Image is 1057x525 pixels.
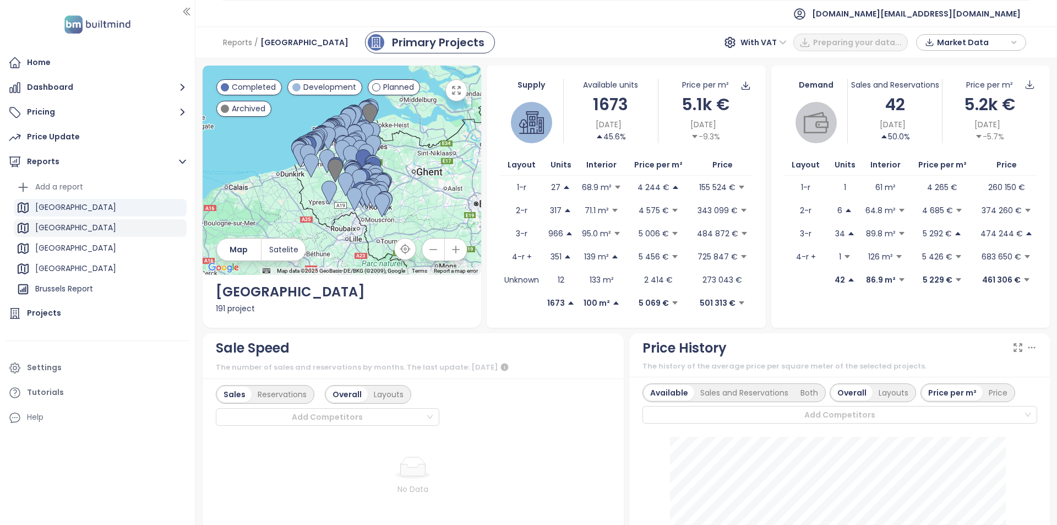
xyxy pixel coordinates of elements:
span: With VAT [740,34,787,51]
span: [DATE] [880,118,906,131]
span: [DATE] [596,118,622,131]
div: Price per m² [966,79,1013,91]
span: caret-down [738,183,745,191]
a: Terms (opens in new tab) [412,268,427,274]
td: 4-r + [500,245,543,268]
img: house [519,110,544,135]
span: caret-down [671,207,679,214]
p: 501 313 € [700,297,735,309]
p: 139 m² [584,251,609,263]
p: 68.9 m² [582,181,612,193]
p: 86.9 m² [866,274,896,286]
a: Tutorials [6,382,189,404]
span: caret-up [563,183,570,191]
span: caret-up [564,253,571,261]
p: 12 [558,274,564,286]
p: 4 244 € [638,181,669,193]
div: Price Update [27,130,80,144]
div: button [922,34,1020,51]
span: caret-down [740,230,748,237]
div: [GEOGRAPHIC_DATA] [14,240,187,257]
div: Projects [27,306,61,320]
div: 1673 [564,91,658,117]
button: Keyboard shortcuts [263,267,270,275]
div: No Data [248,483,579,495]
p: 343 099 € [698,204,738,217]
p: 4 575 € [639,204,669,217]
p: 474 244 € [980,228,1023,240]
span: caret-up [565,230,573,237]
div: 5.2k € [942,91,1037,117]
td: 3-r [784,222,827,245]
span: caret-up [612,299,620,307]
div: 191 project [216,302,468,315]
p: 5 292 € [923,228,952,240]
span: [GEOGRAPHIC_DATA] [260,33,348,52]
p: 725 847 € [698,251,738,263]
div: 42 [848,91,942,117]
th: Price [692,154,752,176]
span: caret-down [613,230,621,237]
div: -9.3% [691,131,720,143]
span: caret-down [738,299,745,307]
div: Help [27,410,43,424]
span: caret-down [671,230,679,237]
span: caret-down [691,133,699,140]
span: caret-down [1024,207,1032,214]
span: caret-up [596,133,603,140]
div: Sales [217,387,252,402]
div: [GEOGRAPHIC_DATA] [14,219,187,237]
th: Layout [500,154,543,176]
p: 89.8 m² [866,228,896,240]
div: Add a report [35,180,83,194]
a: Settings [6,357,189,379]
div: Brussels Report [14,280,187,298]
div: Available [644,385,694,400]
div: Price per m² [682,79,729,91]
span: [DATE] [690,118,716,131]
span: caret-up [564,207,571,214]
span: Map [230,243,248,256]
p: 351 [551,251,562,263]
span: caret-up [847,230,855,237]
th: Price per m² [625,154,692,176]
div: [GEOGRAPHIC_DATA] [14,199,187,217]
span: caret-down [955,207,963,214]
th: Units [543,154,579,176]
span: [DATE] [974,118,1000,131]
div: Price per m² [922,385,983,400]
a: Home [6,52,189,74]
p: 42 [835,274,845,286]
td: 1-r [784,176,827,199]
span: Map data ©2025 GeoBasis-DE/BKG (©2009), Google [277,268,405,274]
div: Sales and Reservations [694,385,794,400]
p: 95.0 m² [582,228,611,240]
p: 71.1 m² [585,204,609,217]
button: Reports [6,151,189,173]
td: 4-r + [784,245,827,268]
p: 317 [550,204,562,217]
span: caret-down [843,253,851,261]
div: Price History [642,338,727,359]
span: caret-up [880,133,888,140]
p: 2 414 € [644,274,673,286]
div: Available units [564,79,658,91]
span: [DOMAIN_NAME][EMAIL_ADDRESS][DOMAIN_NAME] [812,1,1021,27]
td: 2-r [784,199,827,222]
p: 374 260 € [982,204,1022,217]
span: caret-up [567,299,575,307]
span: caret-up [954,230,962,237]
p: 27 [551,181,560,193]
p: 5 006 € [639,228,669,240]
span: Preparing your data... [813,36,902,48]
div: Layouts [368,387,410,402]
span: caret-down [1023,253,1031,261]
span: / [254,33,258,52]
button: Dashboard [6,77,189,99]
div: -5.7% [975,131,1004,143]
span: Archived [232,102,265,115]
div: Help [6,407,189,429]
span: caret-down [1023,276,1031,284]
